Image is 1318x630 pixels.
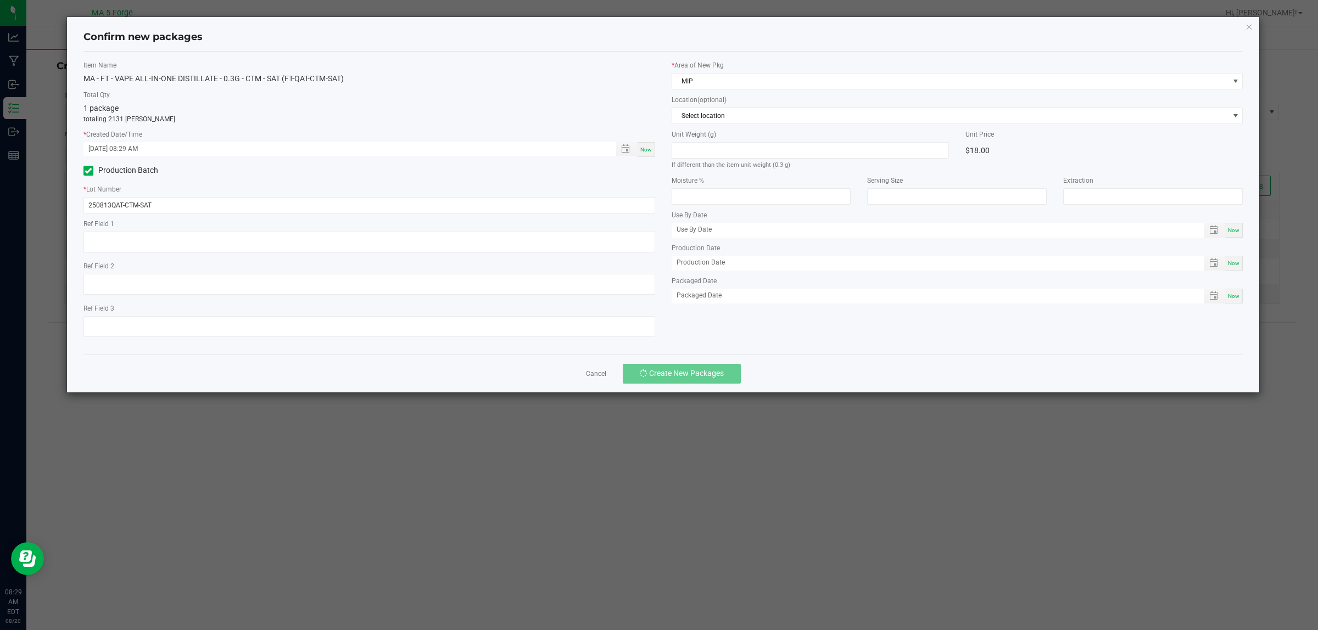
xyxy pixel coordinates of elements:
input: Production Date [672,256,1193,269]
label: Production Date [672,243,1243,253]
label: Ref Field 1 [83,219,655,229]
span: Toggle popup [1204,289,1225,303]
span: 1 package [83,104,119,113]
span: NO DATA FOUND [672,108,1243,124]
input: Packaged Date [672,289,1193,302]
h4: Confirm new packages [83,30,1243,44]
small: If different than the item unit weight (0.3 g) [672,161,790,168]
label: Use By Date [672,210,1243,220]
p: totaling 2131 [PERSON_NAME] [83,114,655,124]
span: Toggle popup [1204,256,1225,271]
label: Unit Price [965,130,1243,139]
label: Lot Number [83,184,655,194]
label: Created Date/Time [83,130,655,139]
span: Select location [672,108,1229,123]
span: Toggle popup [1204,223,1225,238]
iframe: Resource center [11,542,44,575]
label: Item Name [83,60,655,70]
label: Unit Weight (g) [672,130,949,139]
span: Toggle popup [616,142,638,156]
label: Ref Field 3 [83,303,655,313]
button: Create New Packages [623,364,741,384]
label: Area of New Pkg [672,60,1243,70]
label: Moisture % [672,176,851,185]
input: Use By Date [672,223,1193,237]
label: Serving Size [867,176,1047,185]
span: (optional) [697,96,727,104]
div: $18.00 [965,142,1243,159]
span: Now [1228,260,1239,266]
span: Now [640,147,652,153]
span: MIP [672,74,1229,89]
label: Production Batch [83,165,361,176]
label: Extraction [1063,176,1243,185]
a: Cancel [586,369,606,379]
label: Packaged Date [672,276,1243,286]
input: Created Datetime [83,142,605,156]
label: Location [672,95,1243,105]
label: Ref Field 2 [83,261,655,271]
div: MA - FT - VAPE ALL-IN-ONE DISTILLATE - 0.3G - CTM - SAT (FT-QAT-CTM-SAT) [83,73,655,85]
span: Now [1228,293,1239,299]
label: Total Qty [83,90,655,100]
span: Now [1228,227,1239,233]
span: Create New Packages [649,369,724,378]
